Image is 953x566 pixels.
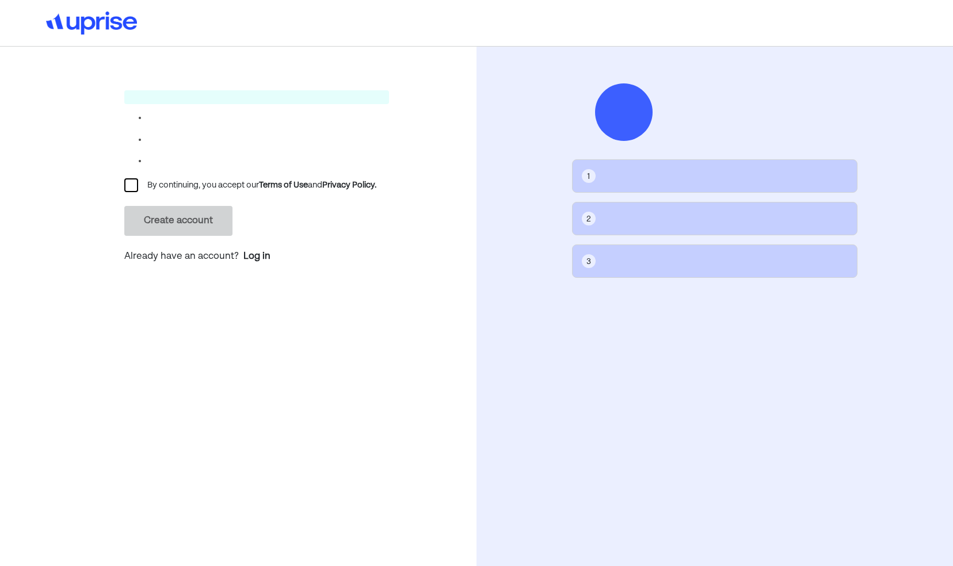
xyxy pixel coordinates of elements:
div: Terms of Use [259,178,308,192]
div: Privacy Policy. [322,178,376,192]
div: 3 [586,255,591,268]
a: Log in [243,250,270,263]
div: 1 [587,170,590,183]
button: Create account [124,206,232,236]
p: Already have an account? [124,250,376,265]
div: 2 [586,213,591,225]
div: By continuing, you accept our and [147,178,376,192]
